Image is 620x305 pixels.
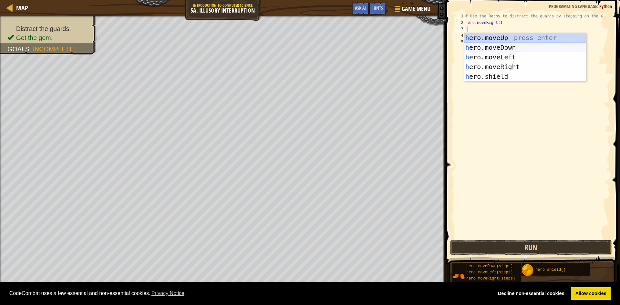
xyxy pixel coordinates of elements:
[16,4,28,12] span: Map
[7,24,90,33] li: Distract the guards.
[16,34,53,41] span: Get the gem.
[450,240,612,255] button: Run
[466,270,513,275] span: hero.moveLeft(steps)
[352,3,369,15] button: Ask AI
[455,13,465,19] div: 1
[452,270,465,282] img: portrait.png
[33,46,74,53] span: Incomplete
[466,264,513,269] span: hero.moveDown(steps)
[455,19,465,26] div: 2
[372,5,383,11] span: Hints
[402,5,430,13] span: Game Menu
[466,276,515,281] span: hero.moveRight(steps)
[389,3,434,18] button: Game Menu
[16,25,71,32] span: Distract the guards.
[455,39,465,45] div: 5
[150,289,186,298] a: learn more about cookies
[549,3,597,9] span: Programming language
[455,32,465,39] div: 4
[535,268,566,272] span: hero.shield()
[522,264,534,276] img: portrait.png
[7,46,29,53] span: Goals
[571,287,611,300] a: allow cookies
[355,5,366,11] span: Ask AI
[29,46,33,53] span: :
[9,289,489,298] span: CodeCombat uses a few essential and non-essential cookies.
[7,33,90,42] li: Get the gem.
[13,4,28,12] a: Map
[493,287,569,300] a: deny cookies
[597,3,599,9] span: :
[599,3,612,9] span: Python
[455,26,465,32] div: 3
